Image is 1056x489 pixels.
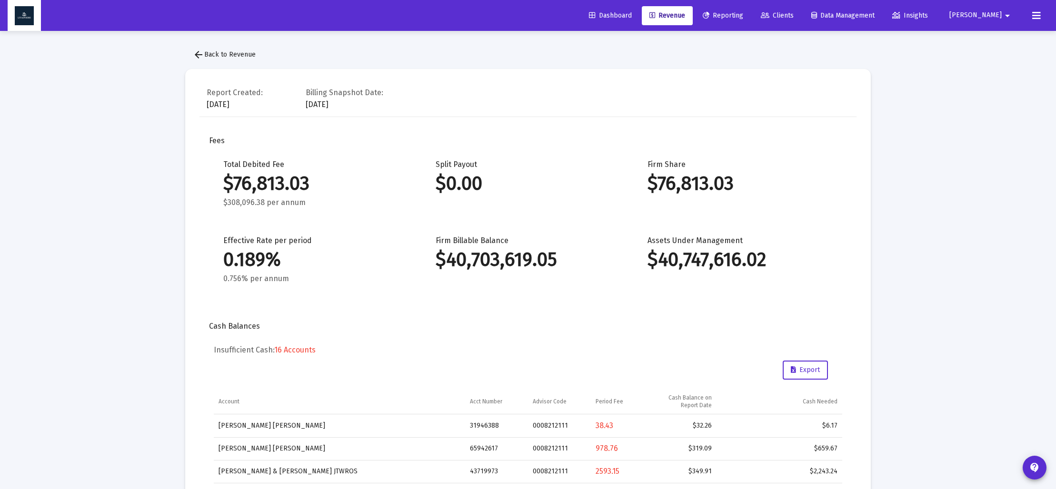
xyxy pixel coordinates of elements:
[596,398,623,405] div: Period Fee
[209,322,847,331] div: Cash Balances
[648,236,831,284] div: Assets Under Management
[791,366,820,374] span: Export
[193,50,256,59] span: Back to Revenue
[596,421,649,430] div: 38.43
[436,236,619,284] div: Firm Billable Balance
[654,389,717,414] td: Column Cash Balance on Report Date
[528,414,591,437] td: 0008212111
[803,398,837,405] div: Cash Needed
[596,467,649,476] div: 2593.15
[648,179,831,188] div: $76,813.03
[717,389,842,414] td: Column Cash Needed
[885,6,936,25] a: Insights
[470,398,502,405] div: Acct Number
[695,6,751,25] a: Reporting
[721,467,837,476] div: $2,243.24
[596,444,649,453] div: 978.76
[436,255,619,264] div: $40,703,619.05
[223,198,407,207] div: $308,096.38 per annum
[528,437,591,460] td: 0008212111
[938,6,1025,25] button: [PERSON_NAME]
[1029,462,1040,473] mat-icon: contact_support
[649,11,685,20] span: Revenue
[949,11,1002,20] span: [PERSON_NAME]
[306,88,383,98] div: Billing Snapshot Date:
[465,460,528,483] td: 43719973
[648,160,831,207] div: Firm Share
[436,179,619,188] div: $0.00
[658,394,712,409] div: Cash Balance on Report Date
[207,88,263,98] div: Report Created:
[274,345,316,354] span: 16 Accounts
[761,11,794,20] span: Clients
[306,86,383,109] div: [DATE]
[223,236,407,284] div: Effective Rate per period
[214,389,465,414] td: Column Account
[811,11,875,20] span: Data Management
[804,6,882,25] a: Data Management
[892,11,928,20] span: Insights
[658,467,712,476] div: $349.91
[753,6,801,25] a: Clients
[721,444,837,453] div: $659.67
[214,460,465,483] td: [PERSON_NAME] & [PERSON_NAME] JTWROS
[219,398,239,405] div: Account
[648,255,831,264] div: $40,747,616.02
[783,361,828,380] button: Export
[15,6,34,25] img: Dashboard
[703,11,743,20] span: Reporting
[591,389,654,414] td: Column Period Fee
[581,6,639,25] a: Dashboard
[223,255,407,264] div: 0.189%
[185,45,263,64] button: Back to Revenue
[465,414,528,437] td: 31946388
[214,345,842,355] h5: Insufficient Cash:
[193,49,204,60] mat-icon: arrow_back
[658,444,712,453] div: $319.09
[214,437,465,460] td: [PERSON_NAME] [PERSON_NAME]
[465,437,528,460] td: 65942617
[658,421,712,430] div: $32.26
[223,179,407,188] div: $76,813.03
[528,460,591,483] td: 0008212111
[223,160,407,207] div: Total Debited Fee
[642,6,693,25] a: Revenue
[436,160,619,207] div: Split Payout
[223,274,407,284] div: 0.756% per annum
[209,136,847,146] div: Fees
[465,389,528,414] td: Column Acct Number
[207,86,263,109] div: [DATE]
[589,11,632,20] span: Dashboard
[1002,6,1013,25] mat-icon: arrow_drop_down
[528,389,591,414] td: Column Advisor Code
[214,414,465,437] td: [PERSON_NAME] [PERSON_NAME]
[533,398,567,405] div: Advisor Code
[721,421,837,430] div: $6.17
